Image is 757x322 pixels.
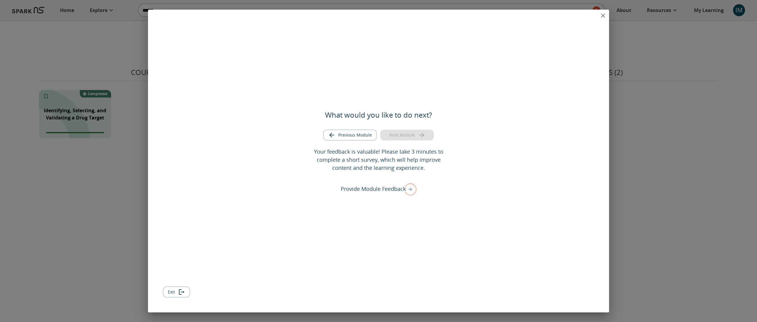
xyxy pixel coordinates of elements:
p: Provide Module Feedback [341,185,406,193]
p: Your feedback is valuable! Please take 3 minutes to complete a short survey, which will help impr... [309,148,448,172]
div: Provide Module Feedback [341,181,416,197]
button: Go to previous module [323,130,377,141]
h5: What would you like to do next? [325,110,432,120]
img: right arrow [401,181,416,197]
button: Exit module [163,287,190,298]
button: close [597,10,609,22]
